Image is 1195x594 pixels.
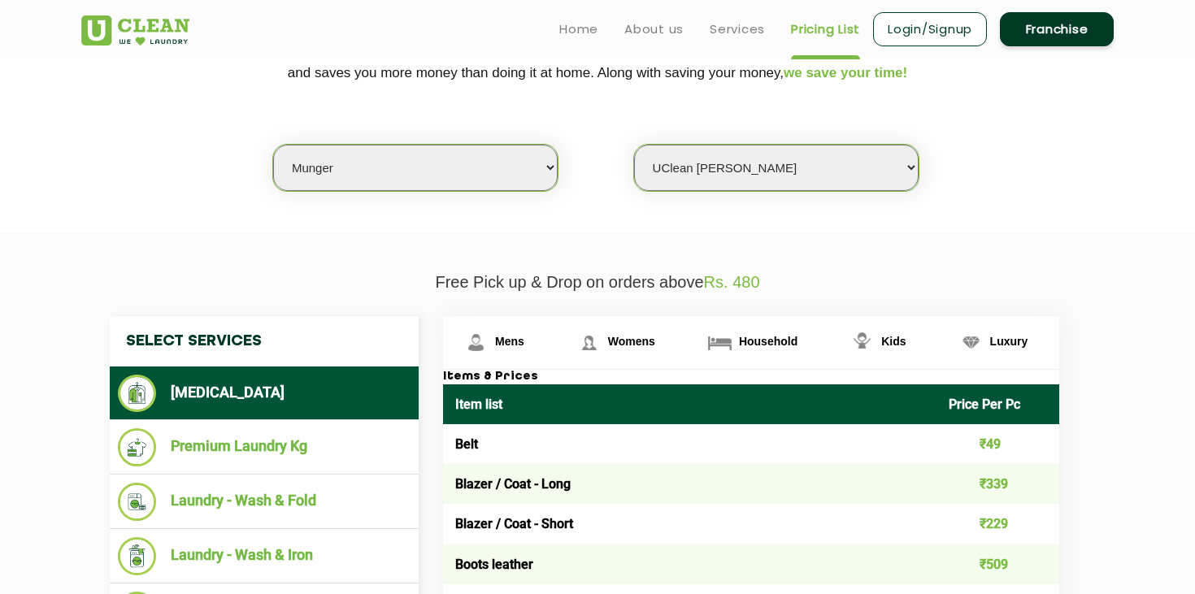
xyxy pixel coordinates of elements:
th: Price Per Pc [936,384,1060,424]
th: Item list [443,384,936,424]
h3: Items & Prices [443,370,1059,384]
td: ₹49 [936,424,1060,464]
img: Laundry - Wash & Iron [118,537,156,575]
a: Pricing List [791,20,860,39]
span: Luxury [990,335,1028,348]
span: Womens [608,335,655,348]
li: Laundry - Wash & Iron [118,537,411,575]
a: Login/Signup [873,12,987,46]
span: Mens [495,335,524,348]
a: Home [559,20,598,39]
td: Boots leather [443,544,936,584]
span: Household [739,335,797,348]
img: Mens [462,328,490,357]
span: Kids [881,335,906,348]
a: Franchise [1000,12,1114,46]
img: Luxury [957,328,985,357]
li: [MEDICAL_DATA] [118,375,411,412]
img: Dry Cleaning [118,375,156,412]
a: About us [624,20,684,39]
td: Blazer / Coat - Long [443,464,936,504]
img: Laundry - Wash & Fold [118,483,156,521]
span: we save your time! [784,65,907,80]
td: ₹509 [936,544,1060,584]
p: We make Laundry affordable by charging you per kilo and not per piece. Our monthly package pricin... [81,30,1114,87]
li: Premium Laundry Kg [118,428,411,466]
img: Household [706,328,734,357]
td: ₹339 [936,464,1060,504]
td: Belt [443,424,936,464]
img: Kids [848,328,876,357]
img: Womens [575,328,603,357]
h4: Select Services [110,316,419,366]
td: Blazer / Coat - Short [443,504,936,544]
img: UClean Laundry and Dry Cleaning [81,15,189,46]
a: Services [710,20,765,39]
img: Premium Laundry Kg [118,428,156,466]
span: Rs. 480 [704,273,760,291]
p: Free Pick up & Drop on orders above [81,273,1114,292]
td: ₹229 [936,504,1060,544]
li: Laundry - Wash & Fold [118,483,411,521]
